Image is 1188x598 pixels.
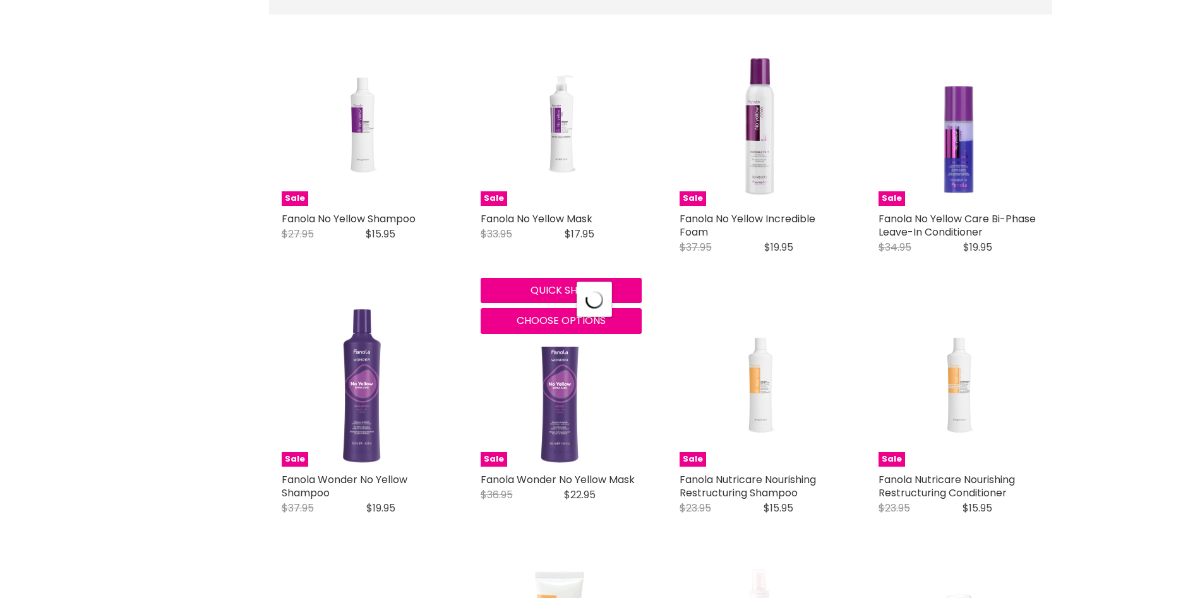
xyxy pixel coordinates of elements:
[879,45,1040,206] img: Fanola No Yellow Care Bi-Phase Leave-In Conditioner
[481,45,642,206] a: Fanola No Yellow Mask Fanola No Yellow Mask Sale
[764,501,793,515] span: $15.95
[879,45,1040,206] a: Fanola No Yellow Care Bi-Phase Leave-In Conditioner Sale
[680,212,815,239] a: Fanola No Yellow Incredible Foam
[282,501,314,515] span: $37.95
[282,306,443,467] img: Fanola Wonder No Yellow Shampoo
[517,313,606,328] span: Choose options
[366,227,395,241] span: $15.95
[879,240,911,254] span: $34.95
[282,452,308,467] span: Sale
[565,227,594,241] span: $17.95
[879,472,1015,500] a: Fanola Nutricare Nourishing Restructuring Conditioner
[481,452,507,467] span: Sale
[481,306,642,467] img: Fanola Wonder No Yellow Mask
[680,240,712,254] span: $37.95
[963,240,992,254] span: $19.95
[879,191,905,206] span: Sale
[879,212,1036,239] a: Fanola No Yellow Care Bi-Phase Leave-In Conditioner
[282,227,314,241] span: $27.95
[366,501,395,515] span: $19.95
[879,501,910,515] span: $23.95
[481,191,507,206] span: Sale
[680,306,841,467] a: Fanola Nutricare Shampoo Fanola Nutricare Shampoo Sale
[481,308,642,333] button: Choose options
[680,452,706,467] span: Sale
[680,45,841,206] img: Fanola No Yellow Incredible Foam
[879,306,1040,467] a: Fanola Nutricare Conditioner Fanola Nutricare Conditioner Sale
[282,306,443,467] a: Fanola Wonder No Yellow Shampoo Sale
[282,212,416,226] a: Fanola No Yellow Shampoo
[481,487,513,502] span: $36.95
[282,191,308,206] span: Sale
[706,306,813,467] img: Fanola Nutricare Shampoo
[507,45,615,206] img: Fanola No Yellow Mask
[481,227,512,241] span: $33.95
[764,240,793,254] span: $19.95
[481,212,592,226] a: Fanola No Yellow Mask
[963,501,992,515] span: $15.95
[879,452,905,467] span: Sale
[481,278,642,303] button: Quick shop
[680,191,706,206] span: Sale
[282,472,407,500] a: Fanola Wonder No Yellow Shampoo
[905,306,1012,467] img: Fanola Nutricare Conditioner
[481,472,635,487] a: Fanola Wonder No Yellow Mask
[680,45,841,206] a: Fanola No Yellow Incredible Foam Sale
[308,45,416,206] img: Fanola No Yellow Shampoo
[481,306,642,467] a: Fanola Wonder No Yellow Mask Sale
[282,45,443,206] a: Fanola No Yellow Shampoo Fanola No Yellow Shampoo Sale
[564,487,596,502] span: $22.95
[680,472,816,500] a: Fanola Nutricare Nourishing Restructuring Shampoo
[680,501,711,515] span: $23.95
